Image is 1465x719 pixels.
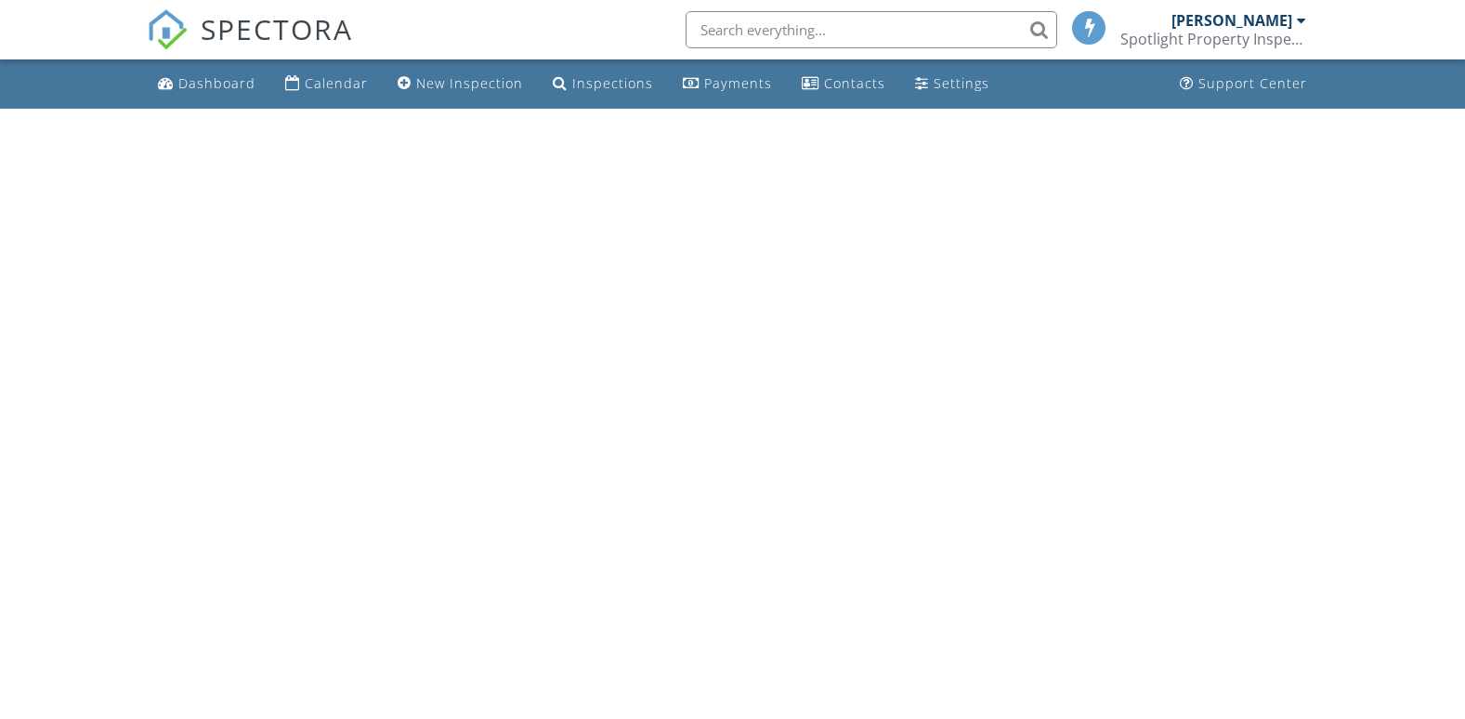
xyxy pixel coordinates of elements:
[178,74,255,92] div: Dashboard
[1198,74,1307,92] div: Support Center
[305,74,368,92] div: Calendar
[1171,11,1292,30] div: [PERSON_NAME]
[686,11,1057,48] input: Search everything...
[1120,30,1306,48] div: Spotlight Property Inspections
[150,67,263,101] a: Dashboard
[794,67,893,101] a: Contacts
[934,74,989,92] div: Settings
[390,67,530,101] a: New Inspection
[278,67,375,101] a: Calendar
[704,74,772,92] div: Payments
[147,9,188,50] img: The Best Home Inspection Software - Spectora
[675,67,779,101] a: Payments
[545,67,661,101] a: Inspections
[1172,67,1315,101] a: Support Center
[201,9,353,48] span: SPECTORA
[908,67,997,101] a: Settings
[824,74,885,92] div: Contacts
[572,74,653,92] div: Inspections
[147,25,353,64] a: SPECTORA
[416,74,523,92] div: New Inspection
